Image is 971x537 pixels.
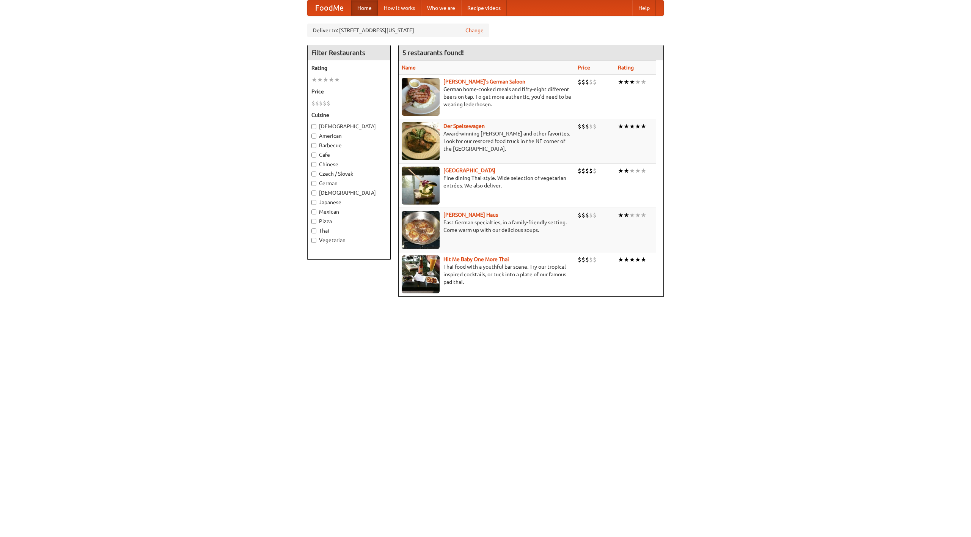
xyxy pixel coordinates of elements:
li: ★ [618,167,624,175]
li: $ [593,78,597,86]
li: $ [578,122,581,131]
label: [DEMOGRAPHIC_DATA] [311,123,387,130]
h5: Price [311,88,387,95]
li: ★ [641,78,646,86]
li: ★ [635,122,641,131]
img: babythai.jpg [402,255,440,293]
a: Rating [618,65,634,71]
li: ★ [635,78,641,86]
p: East German specialties, in a family-friendly setting. Come warm up with our delicious soups. [402,219,572,234]
li: $ [581,78,585,86]
input: German [311,181,316,186]
li: ★ [328,76,334,84]
label: Czech / Slovak [311,170,387,178]
a: Price [578,65,590,71]
li: ★ [624,211,629,219]
li: $ [323,99,327,107]
label: Mexican [311,208,387,216]
a: Name [402,65,416,71]
li: ★ [624,122,629,131]
li: ★ [323,76,328,84]
li: ★ [641,167,646,175]
li: $ [593,167,597,175]
input: Thai [311,228,316,233]
li: $ [327,99,330,107]
li: ★ [629,122,635,131]
li: $ [319,99,323,107]
li: $ [585,167,589,175]
p: Fine dining Thai-style. Wide selection of vegetarian entrées. We also deliver. [402,174,572,189]
li: ★ [641,255,646,264]
li: ★ [635,211,641,219]
a: [GEOGRAPHIC_DATA] [443,167,495,173]
a: Help [632,0,656,16]
li: ★ [317,76,323,84]
p: German home-cooked meals and fifty-eight different beers on tap. To get more authentic, you'd nee... [402,85,572,108]
a: Home [351,0,378,16]
label: Pizza [311,217,387,225]
a: [PERSON_NAME] Haus [443,212,498,218]
h5: Cuisine [311,111,387,119]
label: Barbecue [311,142,387,149]
li: $ [578,78,581,86]
img: speisewagen.jpg [402,122,440,160]
div: Deliver to: [STREET_ADDRESS][US_STATE] [307,24,489,37]
li: ★ [334,76,340,84]
li: ★ [311,76,317,84]
label: Vegetarian [311,236,387,244]
li: $ [581,122,585,131]
li: $ [593,211,597,219]
li: ★ [629,255,635,264]
li: ★ [618,122,624,131]
li: $ [581,167,585,175]
a: How it works [378,0,421,16]
input: Pizza [311,219,316,224]
input: [DEMOGRAPHIC_DATA] [311,191,316,195]
p: Thai food with a youthful bar scene. Try our tropical inspired cocktails, or tuck into a plate of... [402,263,572,286]
input: Barbecue [311,143,316,148]
li: ★ [624,255,629,264]
li: ★ [635,167,641,175]
li: $ [589,255,593,264]
li: ★ [618,255,624,264]
li: $ [578,255,581,264]
li: $ [589,167,593,175]
img: kohlhaus.jpg [402,211,440,249]
input: Czech / Slovak [311,172,316,176]
li: $ [589,122,593,131]
a: Recipe videos [461,0,507,16]
img: esthers.jpg [402,78,440,116]
a: Der Speisewagen [443,123,485,129]
p: Award-winning [PERSON_NAME] and other favorites. Look for our restored food truck in the NE corne... [402,130,572,153]
li: $ [593,122,597,131]
li: $ [315,99,319,107]
h4: Filter Restaurants [308,45,390,60]
li: $ [593,255,597,264]
li: $ [585,122,589,131]
li: ★ [641,122,646,131]
li: $ [311,99,315,107]
input: American [311,134,316,139]
li: ★ [635,255,641,264]
a: Hit Me Baby One More Thai [443,256,509,262]
label: [DEMOGRAPHIC_DATA] [311,189,387,197]
label: Thai [311,227,387,235]
li: ★ [624,78,629,86]
li: $ [581,211,585,219]
li: $ [585,78,589,86]
label: Cafe [311,151,387,159]
input: Japanese [311,200,316,205]
a: [PERSON_NAME]'s German Saloon [443,79,525,85]
label: German [311,180,387,187]
a: Change [465,27,484,34]
label: American [311,132,387,140]
a: Who we are [421,0,461,16]
li: $ [589,78,593,86]
li: ★ [629,78,635,86]
input: Vegetarian [311,238,316,243]
h5: Rating [311,64,387,72]
li: ★ [618,211,624,219]
input: Cafe [311,153,316,157]
input: Chinese [311,162,316,167]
